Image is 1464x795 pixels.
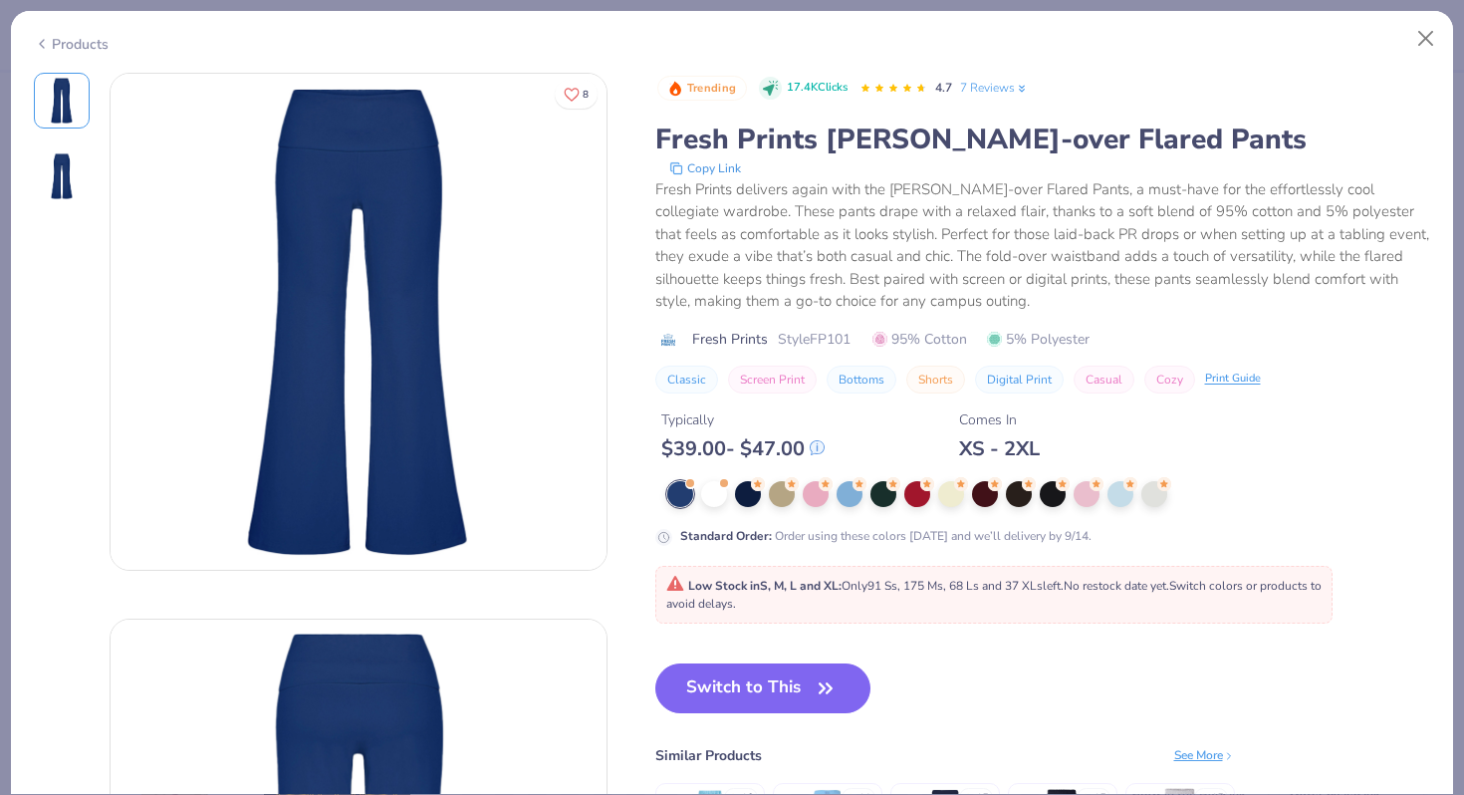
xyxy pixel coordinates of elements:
[555,80,598,109] button: Like
[1074,366,1134,394] button: Casual
[655,178,1431,313] div: Fresh Prints delivers again with the [PERSON_NAME]-over Flared Pants, a must-have for the effortl...
[960,79,1029,97] a: 7 Reviews
[859,73,927,105] div: 4.7 Stars
[728,366,817,394] button: Screen Print
[692,329,768,350] span: Fresh Prints
[657,76,747,102] button: Badge Button
[787,80,848,97] span: 17.4K Clicks
[655,663,871,713] button: Switch to This
[583,90,589,100] span: 8
[1064,578,1169,594] span: No restock date yet.
[959,409,1040,430] div: Comes In
[906,366,965,394] button: Shorts
[1407,20,1445,58] button: Close
[1174,746,1235,764] div: See More
[34,34,109,55] div: Products
[666,578,1322,612] span: Only 91 Ss, 175 Ms, 68 Ls and 37 XLs left. Switch colors or products to avoid delays.
[987,329,1090,350] span: 5% Polyester
[778,329,851,350] span: Style FP101
[680,527,1092,545] div: Order using these colors [DATE] and we’ll delivery by 9/14.
[38,77,86,125] img: Front
[663,158,747,178] button: copy to clipboard
[687,83,736,94] span: Trending
[661,436,825,461] div: $ 39.00 - $ 47.00
[667,81,683,97] img: Trending sort
[688,578,842,594] strong: Low Stock in S, M, L and XL :
[1205,371,1261,388] div: Print Guide
[655,366,718,394] button: Classic
[1144,366,1195,394] button: Cozy
[655,121,1431,158] div: Fresh Prints [PERSON_NAME]-over Flared Pants
[827,366,896,394] button: Bottoms
[111,74,607,570] img: Front
[655,332,682,348] img: brand logo
[975,366,1064,394] button: Digital Print
[935,80,952,96] span: 4.7
[661,409,825,430] div: Typically
[872,329,967,350] span: 95% Cotton
[680,528,772,544] strong: Standard Order :
[38,152,86,200] img: Back
[959,436,1040,461] div: XS - 2XL
[655,745,762,766] div: Similar Products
